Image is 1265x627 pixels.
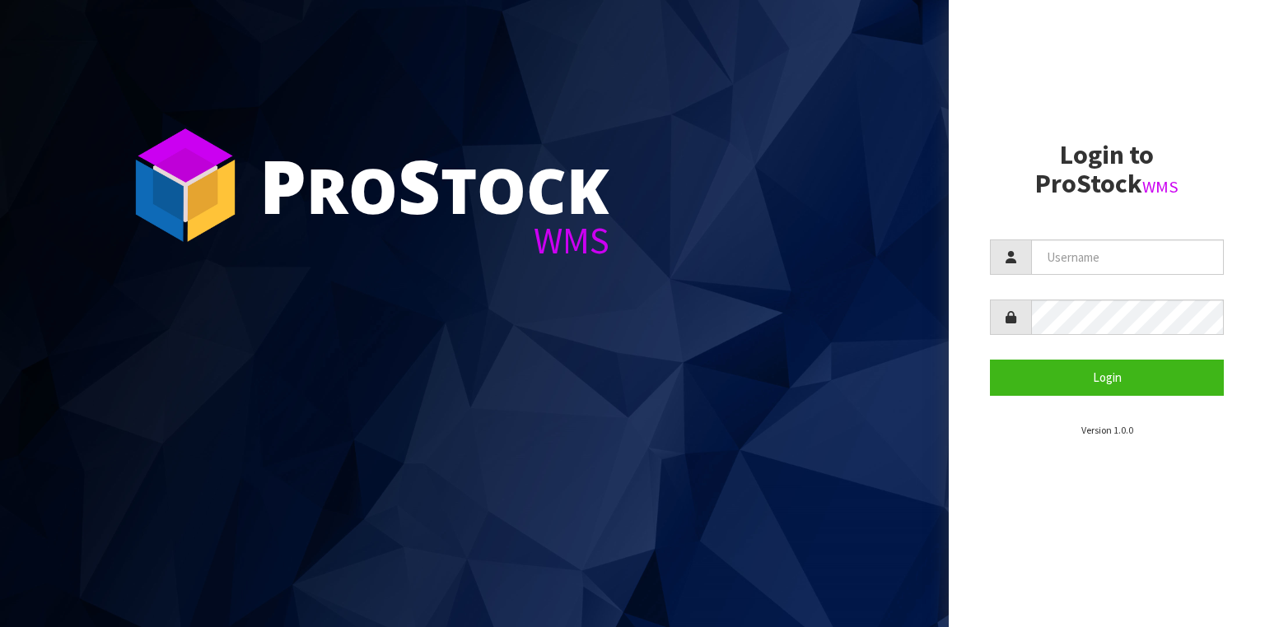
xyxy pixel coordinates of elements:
span: S [398,135,441,235]
span: P [259,135,306,235]
div: WMS [259,222,609,259]
input: Username [1031,239,1224,275]
small: WMS [1142,176,1179,197]
button: Login [990,360,1224,395]
div: ro tock [259,148,609,222]
small: Version 1.0.0 [1081,424,1133,436]
img: ProStock Cube [124,123,247,247]
h2: Login to ProStock [990,141,1224,198]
